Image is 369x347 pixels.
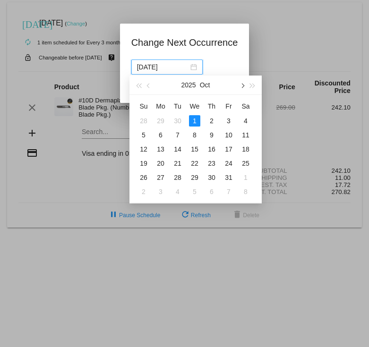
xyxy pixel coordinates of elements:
input: Select date [137,62,189,72]
th: Sat [237,99,254,114]
td: 11/7/2025 [220,185,237,199]
td: 9/28/2025 [135,114,152,128]
td: 10/27/2025 [152,170,169,185]
td: 10/3/2025 [220,114,237,128]
div: 27 [155,172,166,183]
div: 3 [223,115,234,127]
div: 6 [155,129,166,141]
h1: Change Next Occurrence [131,35,238,50]
td: 10/11/2025 [237,128,254,142]
td: 10/5/2025 [135,128,152,142]
div: 25 [240,158,251,169]
td: 11/4/2025 [169,185,186,199]
div: 14 [172,144,183,155]
td: 11/3/2025 [152,185,169,199]
div: 30 [172,115,183,127]
button: Previous month (PageUp) [144,76,154,94]
td: 10/30/2025 [203,170,220,185]
td: 10/26/2025 [135,170,152,185]
td: 10/8/2025 [186,128,203,142]
div: 16 [206,144,217,155]
td: 11/2/2025 [135,185,152,199]
td: 10/2/2025 [203,114,220,128]
td: 10/4/2025 [237,114,254,128]
td: 10/14/2025 [169,142,186,156]
td: 11/6/2025 [203,185,220,199]
th: Mon [152,99,169,114]
div: 17 [223,144,234,155]
td: 10/21/2025 [169,156,186,170]
div: 7 [172,129,183,141]
div: 31 [223,172,234,183]
div: 28 [138,115,149,127]
td: 10/29/2025 [186,170,203,185]
td: 10/23/2025 [203,156,220,170]
td: 10/20/2025 [152,156,169,170]
td: 10/12/2025 [135,142,152,156]
td: 10/16/2025 [203,142,220,156]
td: 10/17/2025 [220,142,237,156]
th: Wed [186,99,203,114]
div: 24 [223,158,234,169]
td: 10/9/2025 [203,128,220,142]
th: Tue [169,99,186,114]
td: 11/1/2025 [237,170,254,185]
button: Next year (Control + right) [248,76,258,94]
div: 2 [138,186,149,197]
div: 1 [240,172,251,183]
button: Last year (Control + left) [133,76,144,94]
div: 10 [223,129,234,141]
td: 10/18/2025 [237,142,254,156]
div: 29 [189,172,200,183]
div: 4 [240,115,251,127]
div: 18 [240,144,251,155]
div: 8 [240,186,251,197]
div: 9 [206,129,217,141]
div: 7 [223,186,234,197]
div: 12 [138,144,149,155]
td: 10/13/2025 [152,142,169,156]
div: 30 [206,172,217,183]
button: Oct [200,76,210,94]
th: Thu [203,99,220,114]
td: 10/28/2025 [169,170,186,185]
td: 9/30/2025 [169,114,186,128]
td: 11/5/2025 [186,185,203,199]
td: 10/6/2025 [152,128,169,142]
td: 9/29/2025 [152,114,169,128]
div: 5 [189,186,200,197]
div: 2 [206,115,217,127]
td: 10/22/2025 [186,156,203,170]
th: Fri [220,99,237,114]
div: 3 [155,186,166,197]
div: 28 [172,172,183,183]
td: 10/1/2025 [186,114,203,128]
td: 10/24/2025 [220,156,237,170]
div: 20 [155,158,166,169]
div: 5 [138,129,149,141]
button: Next month (PageDown) [237,76,247,94]
td: 10/25/2025 [237,156,254,170]
div: 13 [155,144,166,155]
div: 23 [206,158,217,169]
div: 26 [138,172,149,183]
div: 4 [172,186,183,197]
td: 10/31/2025 [220,170,237,185]
td: 10/7/2025 [169,128,186,142]
div: 1 [189,115,200,127]
td: 10/19/2025 [135,156,152,170]
td: 10/15/2025 [186,142,203,156]
div: 15 [189,144,200,155]
button: 2025 [181,76,196,94]
div: 8 [189,129,200,141]
div: 22 [189,158,200,169]
div: 19 [138,158,149,169]
div: 11 [240,129,251,141]
td: 10/10/2025 [220,128,237,142]
div: 29 [155,115,166,127]
div: 21 [172,158,183,169]
div: 6 [206,186,217,197]
th: Sun [135,99,152,114]
td: 11/8/2025 [237,185,254,199]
